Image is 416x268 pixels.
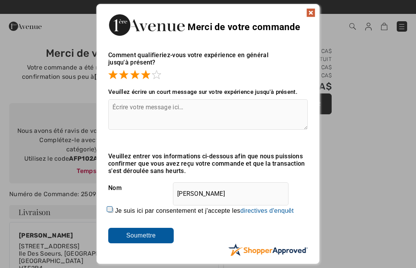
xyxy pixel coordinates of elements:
div: Nom [108,178,308,198]
span: Merci de votre commande [188,22,300,32]
img: Merci de votre commande [108,12,185,38]
div: Comment qualifieriez-vous votre expérience en général jusqu'à présent? [108,44,308,81]
a: directives d'enquêt [240,207,294,214]
input: Soumettre [108,228,174,243]
label: Je suis ici par consentement et j'accepte les [115,207,294,214]
div: Veuillez entrer vos informations ci-dessous afin que nous puissions confirmer que vous avez reçu ... [108,153,308,175]
div: Veuillez écrire un court message sur votre expérience jusqu'à présent. [108,88,308,95]
img: x [306,8,315,17]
